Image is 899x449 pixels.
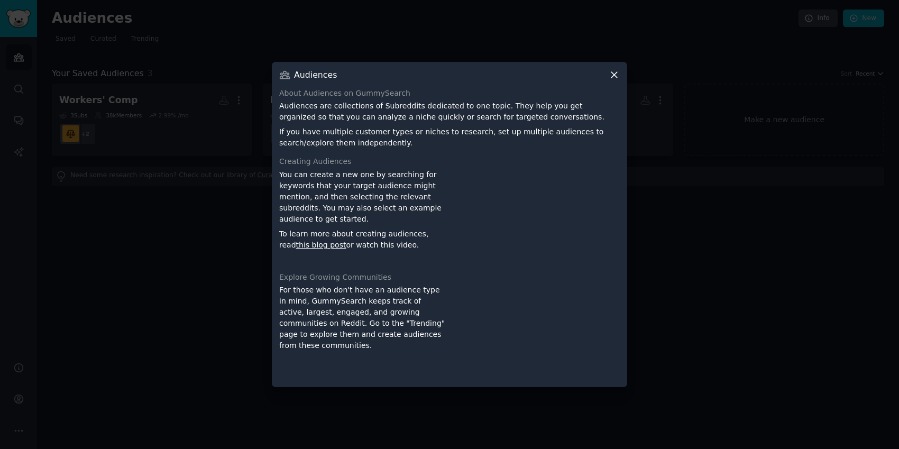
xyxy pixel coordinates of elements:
div: For those who don't have an audience type in mind, GummySearch keeps track of active, largest, en... [279,285,446,380]
div: Explore Growing Communities [279,272,620,283]
a: this blog post [296,241,346,249]
div: Creating Audiences [279,156,620,167]
iframe: YouTube video player [453,285,620,380]
iframe: YouTube video player [453,169,620,264]
p: To learn more about creating audiences, read or watch this video. [279,228,446,251]
p: You can create a new one by searching for keywords that your target audience might mention, and t... [279,169,446,225]
h3: Audiences [294,69,337,80]
p: If you have multiple customer types or niches to research, set up multiple audiences to search/ex... [279,126,620,149]
div: About Audiences on GummySearch [279,88,620,99]
p: Audiences are collections of Subreddits dedicated to one topic. They help you get organized so th... [279,100,620,123]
